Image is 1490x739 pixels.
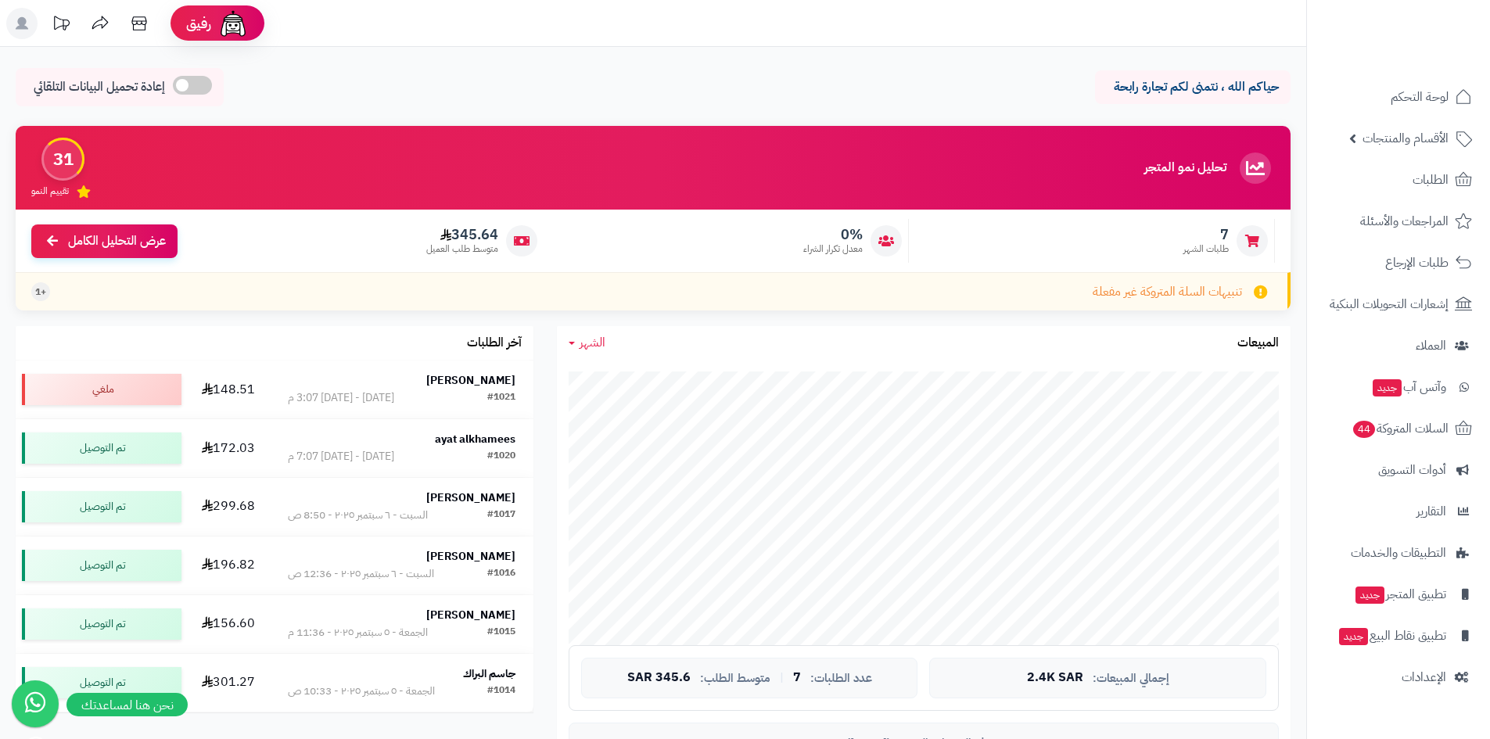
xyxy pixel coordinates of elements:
span: لوحة التحكم [1391,86,1449,108]
span: 0% [803,226,863,243]
a: المراجعات والأسئلة [1316,203,1481,240]
strong: ayat alkhamees [435,431,515,447]
td: 301.27 [188,654,270,712]
span: إشعارات التحويلات البنكية [1330,293,1449,315]
span: معدل تكرار الشراء [803,242,863,256]
a: طلبات الإرجاع [1316,244,1481,282]
span: التقارير [1416,500,1446,522]
span: 345.64 [426,226,498,243]
div: تم التوصيل [22,667,181,698]
div: #1021 [487,390,515,406]
span: تقييم النمو [31,185,69,198]
div: [DATE] - [DATE] 3:07 م [288,390,394,406]
a: أدوات التسويق [1316,451,1481,489]
span: 7 [1183,226,1229,243]
div: #1017 [487,508,515,523]
span: عرض التحليل الكامل [68,232,166,250]
div: تم التوصيل [22,491,181,522]
h3: تحليل نمو المتجر [1144,161,1226,175]
div: #1014 [487,683,515,699]
a: تطبيق نقاط البيعجديد [1316,617,1481,655]
span: السلات المتروكة [1352,418,1449,439]
span: الشهر [580,333,605,352]
div: تم التوصيل [22,432,181,464]
td: 148.51 [188,361,270,418]
span: 2.4K SAR [1027,671,1083,685]
span: وآتس آب [1371,376,1446,398]
div: #1020 [487,449,515,465]
strong: [PERSON_NAME] [426,548,515,565]
div: #1015 [487,625,515,640]
span: العملاء [1416,335,1446,357]
span: جديد [1339,628,1368,645]
a: الطلبات [1316,161,1481,199]
span: | [780,672,784,683]
a: الشهر [569,334,605,352]
td: 156.60 [188,595,270,653]
div: [DATE] - [DATE] 7:07 م [288,449,394,465]
span: إجمالي المبيعات: [1093,672,1169,685]
span: متوسط الطلب: [700,672,770,685]
span: الإعدادات [1402,666,1446,688]
a: عرض التحليل الكامل [31,224,178,258]
div: ملغي [22,374,181,405]
img: ai-face.png [217,8,249,39]
span: تطبيق نقاط البيع [1337,625,1446,647]
h3: آخر الطلبات [467,336,522,350]
span: الطلبات [1413,169,1449,191]
td: 196.82 [188,536,270,594]
span: الأقسام والمنتجات [1363,127,1449,149]
div: السبت - ٦ سبتمبر ٢٠٢٥ - 12:36 ص [288,566,434,582]
strong: [PERSON_NAME] [426,607,515,623]
span: طلبات الإرجاع [1385,252,1449,274]
span: أدوات التسويق [1378,459,1446,481]
div: #1016 [487,566,515,582]
a: لوحة التحكم [1316,78,1481,116]
span: المراجعات والأسئلة [1360,210,1449,232]
p: حياكم الله ، نتمنى لكم تجارة رابحة [1107,78,1279,96]
a: التطبيقات والخدمات [1316,534,1481,572]
a: العملاء [1316,327,1481,364]
span: 7 [793,671,801,685]
span: +1 [35,285,46,299]
td: 299.68 [188,478,270,536]
div: الجمعة - ٥ سبتمبر ٢٠٢٥ - 11:36 م [288,625,428,640]
span: رفيق [186,14,211,33]
span: جديد [1355,587,1384,604]
strong: جاسم البراك [463,665,515,682]
a: السلات المتروكة44 [1316,410,1481,447]
span: التطبيقات والخدمات [1351,542,1446,564]
div: تم التوصيل [22,608,181,640]
div: تم التوصيل [22,550,181,581]
a: إشعارات التحويلات البنكية [1316,285,1481,323]
td: 172.03 [188,419,270,477]
span: طلبات الشهر [1183,242,1229,256]
a: التقارير [1316,493,1481,530]
a: تطبيق المتجرجديد [1316,576,1481,613]
span: إعادة تحميل البيانات التلقائي [34,78,165,96]
div: السبت - ٦ سبتمبر ٢٠٢٥ - 8:50 ص [288,508,428,523]
span: عدد الطلبات: [810,672,872,685]
strong: [PERSON_NAME] [426,372,515,389]
img: logo-2.png [1384,12,1475,45]
a: تحديثات المنصة [41,8,81,43]
span: 345.6 SAR [627,671,691,685]
a: وآتس آبجديد [1316,368,1481,406]
div: الجمعة - ٥ سبتمبر ٢٠٢٥ - 10:33 ص [288,683,435,699]
span: متوسط طلب العميل [426,242,498,256]
span: تطبيق المتجر [1354,583,1446,605]
span: تنبيهات السلة المتروكة غير مفعلة [1093,283,1242,301]
h3: المبيعات [1237,336,1279,350]
strong: [PERSON_NAME] [426,490,515,506]
span: 44 [1353,421,1376,439]
span: جديد [1373,379,1402,396]
a: الإعدادات [1316,658,1481,696]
